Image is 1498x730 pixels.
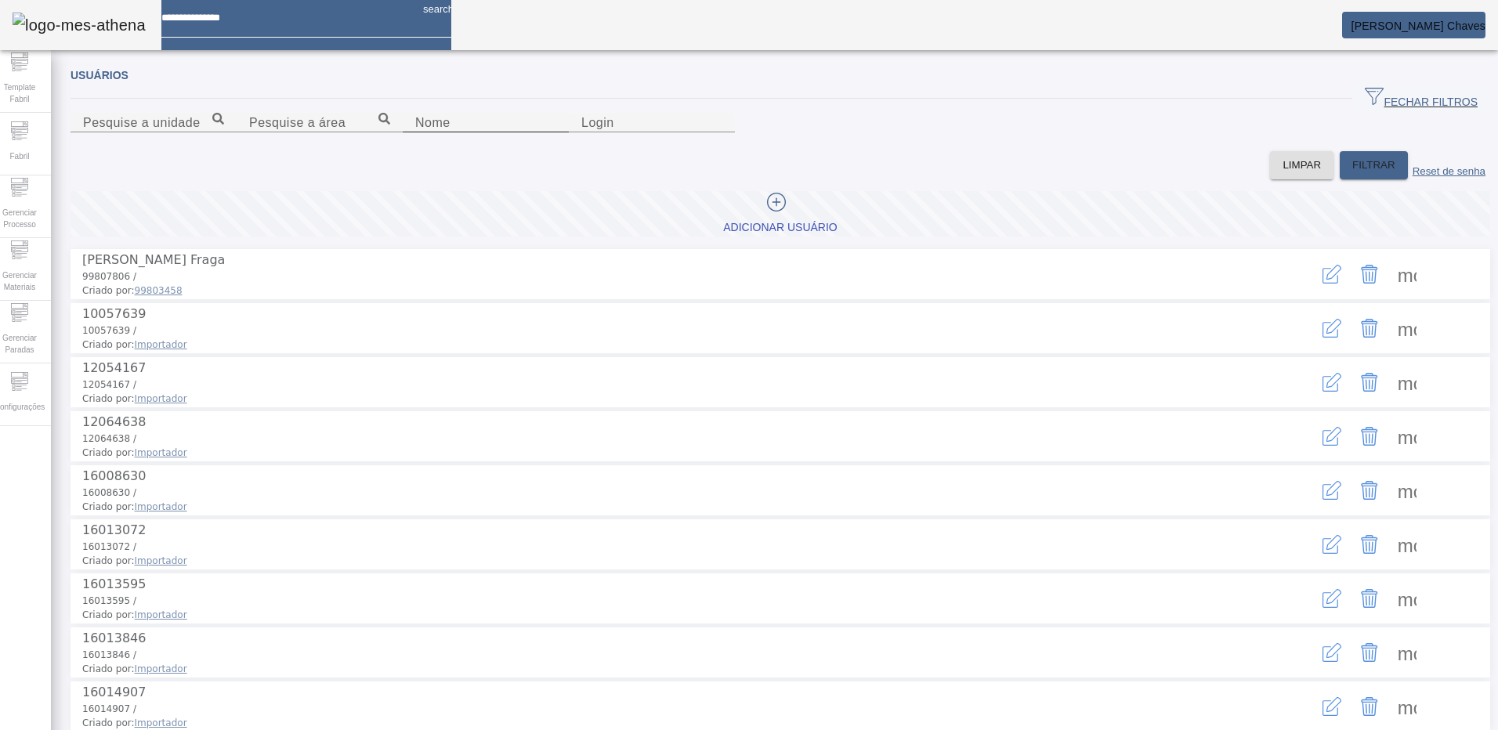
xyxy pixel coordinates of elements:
span: Fabril [5,146,34,167]
span: [PERSON_NAME] Chaves [1351,20,1486,32]
button: Reset de senha [1408,151,1490,179]
img: logo-mes-athena [13,13,146,38]
input: Number [249,114,390,132]
span: Criado por: [82,662,1252,676]
span: 16013595 / [82,595,136,606]
button: Delete [1351,255,1388,293]
span: 10057639 [82,306,146,321]
button: Adicionar Usuário [71,191,1490,237]
span: Importador [135,501,187,512]
span: 16013072 / [82,541,136,552]
span: Importador [135,609,187,620]
button: Delete [1351,634,1388,671]
span: 12054167 / [82,379,136,390]
button: Mais [1388,417,1426,455]
span: Importador [135,339,187,350]
button: Mais [1388,309,1426,347]
button: Delete [1351,472,1388,509]
input: Number [83,114,224,132]
button: Mais [1388,472,1426,509]
button: FILTRAR [1340,151,1408,179]
span: FECHAR FILTROS [1365,87,1478,110]
button: LIMPAR [1270,151,1333,179]
span: Criado por: [82,446,1252,460]
button: Mais [1388,688,1426,725]
span: 16013072 [82,522,146,537]
mat-label: Pesquise a área [249,116,346,129]
button: Delete [1351,363,1388,401]
button: Mais [1388,526,1426,563]
span: Criado por: [82,338,1252,352]
span: Criado por: [82,554,1252,568]
button: Mais [1388,634,1426,671]
span: 16008630 / [82,487,136,498]
span: Criado por: [82,392,1252,406]
div: Adicionar Usuário [723,220,837,236]
span: 12064638 / [82,433,136,444]
span: 16013846 / [82,649,136,660]
span: 16013595 [82,576,146,591]
mat-label: Nome [415,116,450,129]
button: Mais [1388,580,1426,617]
span: Importador [135,717,187,728]
span: FILTRAR [1352,157,1395,173]
span: Criado por: [82,284,1252,298]
button: Delete [1351,309,1388,347]
button: Mais [1388,255,1426,293]
button: Delete [1351,688,1388,725]
mat-label: Login [581,116,614,129]
span: Criado por: [82,608,1252,622]
span: [PERSON_NAME] Fraga [82,252,225,267]
span: 12064638 [82,414,146,429]
span: Importador [135,447,187,458]
button: Mais [1388,363,1426,401]
button: Delete [1351,417,1388,455]
span: 16013846 [82,631,146,645]
span: 99803458 [135,285,183,296]
mat-label: Pesquise a unidade [83,116,201,129]
span: Criado por: [82,716,1252,730]
span: Importador [135,555,187,566]
span: 10057639 / [82,325,136,336]
span: Criado por: [82,500,1252,514]
span: LIMPAR [1283,157,1321,173]
span: 16008630 [82,468,146,483]
button: Delete [1351,580,1388,617]
button: FECHAR FILTROS [1352,85,1490,113]
label: Reset de senha [1413,165,1485,177]
span: 16014907 / [82,703,136,714]
span: 99807806 / [82,271,136,282]
span: Usuários [71,69,128,81]
span: Importador [135,393,187,404]
span: 12054167 [82,360,146,375]
span: 16014907 [82,685,146,699]
button: Delete [1351,526,1388,563]
span: Importador [135,663,187,674]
